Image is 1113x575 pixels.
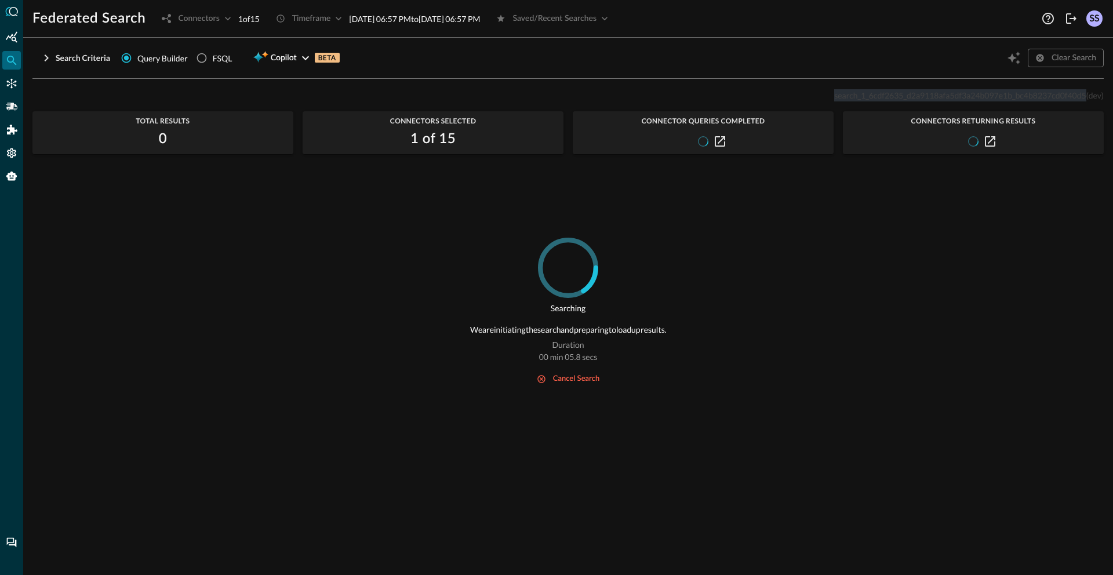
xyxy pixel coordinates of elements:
[482,323,494,336] p: are
[349,13,480,25] p: [DATE] 06:57 PM to [DATE] 06:57 PM
[526,323,537,336] p: the
[2,97,21,116] div: Pipelines
[2,167,21,185] div: Query Agent
[2,533,21,552] div: Chat
[631,323,641,336] p: up
[539,351,598,363] p: 00 min 05.8 secs
[553,373,599,386] div: cancel search
[246,49,346,67] button: CopilotBETA
[843,117,1104,125] span: Connectors Returning Results
[56,51,110,65] div: Search Criteria
[238,13,260,25] p: 1 of 15
[1086,90,1104,100] span: (dev)
[410,130,456,148] h2: 1 of 15
[32,9,146,28] h1: Federated Search
[2,51,21,70] div: Federated Search
[271,51,297,65] span: Copilot
[1062,9,1081,28] button: Logout
[137,52,188,64] span: Query Builder
[609,323,616,336] p: to
[494,323,526,336] p: initiating
[574,323,609,336] p: preparing
[32,49,117,67] button: Search Criteria
[32,117,293,125] span: Total Results
[641,323,667,336] p: results.
[551,303,585,314] p: Searching
[1086,10,1103,27] div: SS
[552,339,584,351] p: Duration
[2,28,21,46] div: Summary Insights
[2,74,21,93] div: Connectors
[1039,9,1057,28] button: Help
[303,117,563,125] span: Connectors Selected
[470,323,482,336] p: We
[159,130,167,148] h2: 0
[530,372,606,386] button: cancel search
[573,117,834,125] span: Connector Queries Completed
[561,323,574,336] p: and
[315,53,340,63] p: BETA
[616,323,631,336] p: load
[213,52,232,64] div: FSQL
[537,323,561,336] p: search
[834,90,1086,100] span: search_1_6cdf2635_d2a9118afa5df3a24b097e1b_bc4b8237cd0f40d5
[2,144,21,162] div: Settings
[3,121,21,139] div: Addons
